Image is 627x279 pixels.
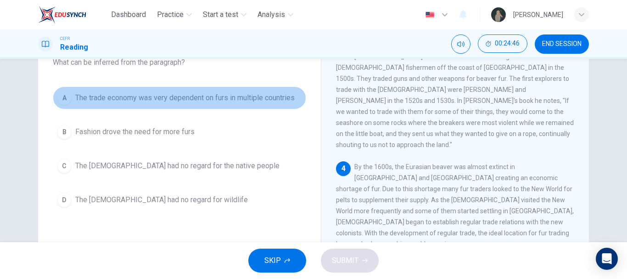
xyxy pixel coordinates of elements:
[53,120,306,143] button: BFashion drove the need for more furs
[53,154,306,177] button: CThe [DEMOGRAPHIC_DATA] had no regard for the native people
[478,34,527,54] div: Hide
[451,34,470,54] div: Mute
[203,9,238,20] span: Start a test
[535,34,589,54] button: END SESSION
[38,6,86,24] img: EduSynch logo
[199,6,250,23] button: Start a test
[258,9,285,20] span: Analysis
[248,249,306,273] button: SKIP
[75,126,195,137] span: Fashion drove the need for more furs
[264,254,281,267] span: SKIP
[478,34,527,53] button: 00:24:46
[513,9,563,20] div: [PERSON_NAME]
[424,11,436,18] img: en
[491,7,506,22] img: Profile picture
[57,159,72,173] div: C
[75,194,248,205] span: The [DEMOGRAPHIC_DATA] had no regard for wildlife
[57,125,72,139] div: B
[75,160,280,171] span: The [DEMOGRAPHIC_DATA] had no regard for the native people
[542,40,582,48] span: END SESSION
[153,6,196,23] button: Practice
[111,9,146,20] span: Dashboard
[75,92,295,103] span: The trade economy was very dependent on furs in multiple countries
[57,91,72,105] div: A
[107,6,150,23] button: Dashboard
[495,40,520,47] span: 00:24:46
[53,57,306,68] span: What can be inferred from the paragraph?
[57,193,72,207] div: D
[336,163,574,248] span: By the 1600s, the Eurasian beaver was almost extinct in [GEOGRAPHIC_DATA] and [GEOGRAPHIC_DATA] c...
[60,35,70,42] span: CEFR
[60,42,88,53] h1: Reading
[596,248,618,270] div: Open Intercom Messenger
[254,6,297,23] button: Analysis
[336,161,351,176] div: 4
[157,9,184,20] span: Practice
[53,86,306,109] button: AThe trade economy was very dependent on furs in multiple countries
[38,6,107,24] a: EduSynch logo
[53,188,306,211] button: DThe [DEMOGRAPHIC_DATA] had no regard for wildlife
